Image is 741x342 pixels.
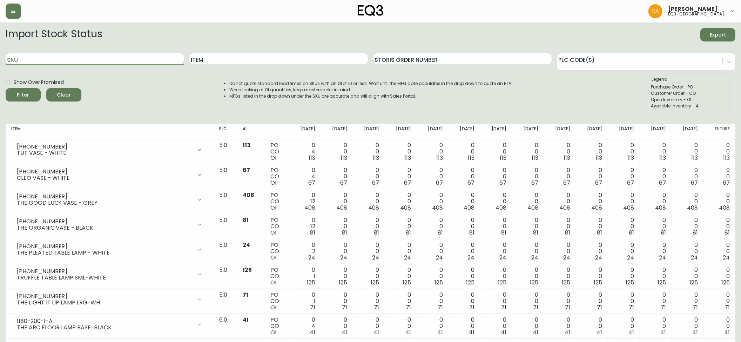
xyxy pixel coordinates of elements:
[371,278,379,287] span: 125
[270,217,283,236] div: PO CO
[295,192,315,211] div: 0 12
[326,242,347,261] div: 0 0
[17,324,193,331] div: THE ARC FLOOR LAMP BASE-BLACK
[326,217,347,236] div: 0 0
[651,103,731,109] div: Available Inventory - AI
[229,80,513,87] li: Do not quote standard lead times on SKUs with an OI of 10 or less. Wait until the MFG date popula...
[518,217,539,236] div: 0 0
[270,267,283,286] div: PO CO
[385,124,417,139] th: [DATE]
[689,278,698,287] span: 125
[17,268,193,275] div: [PHONE_NUMBER]
[464,204,475,212] span: 408
[17,275,193,281] div: TRUFFLE TABLE LAMP SML-WHITE
[372,179,379,187] span: 67
[358,5,384,16] img: logo
[691,254,698,262] span: 24
[723,154,730,162] span: 113
[270,317,283,336] div: PO CO
[518,317,539,336] div: 0 0
[677,192,698,211] div: 0 0
[486,292,507,311] div: 0 0
[518,267,539,286] div: 0 0
[544,124,576,139] th: [DATE]
[709,142,730,161] div: 0 0
[626,278,634,287] span: 125
[550,242,570,261] div: 0 0
[11,242,208,257] div: [PHONE_NUMBER]THE PLEATED TABLE LAMP - WHITE
[214,164,237,189] td: 5.0
[613,267,634,286] div: 0 0
[661,303,666,311] span: 71
[550,292,570,311] div: 0 0
[645,217,666,236] div: 0 0
[340,254,347,262] span: 24
[358,292,379,311] div: 0 0
[372,254,379,262] span: 24
[501,303,507,311] span: 71
[659,179,666,187] span: 67
[518,242,539,261] div: 0 0
[243,241,250,249] span: 24
[518,292,539,311] div: 0 0
[512,124,544,139] th: [DATE]
[449,124,480,139] th: [DATE]
[719,204,730,212] span: 408
[17,91,29,99] div: Filter
[390,192,411,211] div: 0 0
[436,154,443,162] span: 113
[403,278,411,287] span: 125
[438,303,443,311] span: 71
[14,79,64,86] span: Show Over Promised
[11,192,208,208] div: [PHONE_NUMBER]THE GOOD LUCK VASE - GREY
[358,267,379,286] div: 0 0
[565,229,570,237] span: 81
[595,254,602,262] span: 24
[358,217,379,236] div: 0 0
[623,204,634,212] span: 408
[436,179,443,187] span: 67
[326,167,347,186] div: 0 0
[358,192,379,211] div: 0 0
[709,192,730,211] div: 0 0
[11,217,208,232] div: [PHONE_NUMBER]THE ORGANIC VASE - BLACK
[613,167,634,186] div: 0 0
[336,204,347,212] span: 408
[454,192,475,211] div: 0 0
[304,204,315,212] span: 408
[595,179,602,187] span: 67
[289,124,321,139] th: [DATE]
[11,142,208,158] div: [PHONE_NUMBER]TUT VASE - WHITE
[17,169,193,175] div: [PHONE_NUMBER]
[608,124,640,139] th: [DATE]
[677,167,698,186] div: 0 0
[581,317,602,336] div: 0 0
[214,189,237,214] td: 5.0
[648,4,662,18] img: dd1a7e8db21a0ac8adbf82b84ca05374
[518,142,539,161] div: 0 0
[468,254,475,262] span: 24
[406,303,411,311] span: 71
[308,254,315,262] span: 24
[6,88,41,101] button: Filter
[677,267,698,286] div: 0 0
[530,278,539,287] span: 125
[326,192,347,211] div: 0 0
[17,193,193,200] div: [PHONE_NUMBER]
[17,150,193,156] div: TUT VASE - WHITE
[486,167,507,186] div: 0 0
[295,242,315,261] div: 0 2
[243,191,254,199] span: 408
[564,154,570,162] span: 113
[422,267,443,286] div: 0 0
[309,154,315,162] span: 113
[17,318,193,324] div: 1180-200-1-A
[613,217,634,236] div: 0 0
[651,84,731,90] div: Purchase Order - PO
[270,278,276,287] span: OI
[438,229,443,237] span: 81
[597,303,602,311] span: 71
[270,303,276,311] span: OI
[270,204,276,212] span: OI
[454,317,475,336] div: 0 0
